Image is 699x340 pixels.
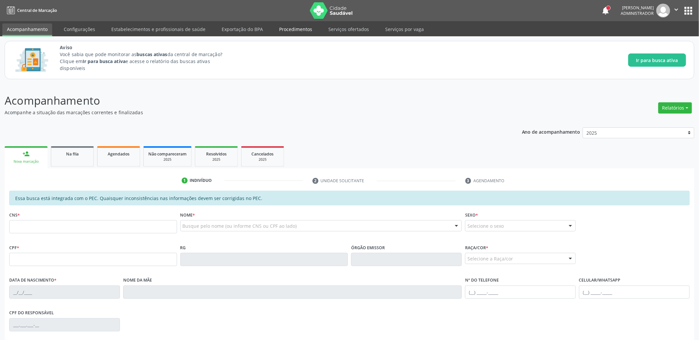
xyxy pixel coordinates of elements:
label: CNS [9,210,20,220]
p: Você sabia que pode monitorar as da central de marcação? Clique em e acesse o relatório das busca... [60,51,235,72]
p: Acompanhamento [5,92,488,109]
div: person_add [22,150,30,157]
label: Nome da mãe [123,275,152,286]
input: (__) _____-_____ [465,286,576,299]
span: Selecione a Raça/cor [467,255,513,262]
span: Ir para busca ativa [636,57,678,64]
input: ___.___.___-__ [9,318,120,331]
span: Agendados [108,151,129,157]
span: Não compareceram [148,151,187,157]
div: 2025 [200,157,233,162]
span: Resolvidos [206,151,227,157]
label: CPF do responsável [9,308,54,318]
img: img [656,4,670,17]
label: RG [180,243,186,253]
div: [PERSON_NAME] [621,5,654,11]
div: 1 [182,178,188,184]
a: Central de Marcação [5,5,57,16]
label: Celular/WhatsApp [579,275,621,286]
button: apps [683,5,694,17]
div: 2025 [148,157,187,162]
i:  [673,6,680,13]
div: 2025 [246,157,279,162]
a: Acompanhamento [2,23,52,36]
label: Órgão emissor [351,243,385,253]
label: Raça/cor [465,243,488,253]
button:  [670,4,683,17]
input: (__) _____-_____ [579,286,690,299]
div: Essa busca está integrada com o PEC. Quaisquer inconsistências nas informações devem ser corrigid... [9,191,690,205]
span: Busque pelo nome (ou informe CNS ou CPF ao lado) [183,222,297,229]
button: notifications [601,6,610,15]
strong: Ir para busca ativa [83,58,126,64]
a: Exportação do BPA [217,23,268,35]
button: Relatórios [658,102,692,114]
img: Imagem de CalloutCard [13,45,51,75]
span: Administrador [621,11,654,16]
p: Acompanhe a situação das marcações correntes e finalizadas [5,109,488,116]
label: Nome [180,210,195,220]
span: Selecione o sexo [467,222,504,229]
a: Serviços por vaga [381,23,428,35]
span: Na fila [66,151,79,157]
label: Nº do Telefone [465,275,499,286]
a: Configurações [59,23,100,35]
button: Ir para busca ativa [628,53,686,67]
label: Sexo [465,210,478,220]
div: Indivíduo [190,178,212,184]
span: Cancelados [252,151,274,157]
strong: buscas ativas [136,51,167,57]
a: Serviços ofertados [324,23,374,35]
input: __/__/____ [9,286,120,299]
p: Ano de acompanhamento [522,127,580,136]
span: Central de Marcação [17,8,57,13]
label: CPF [9,243,19,253]
div: Nova marcação [9,159,43,164]
span: Aviso [60,44,235,51]
label: Data de nascimento [9,275,56,286]
a: Estabelecimentos e profissionais de saúde [107,23,210,35]
a: Procedimentos [275,23,317,35]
